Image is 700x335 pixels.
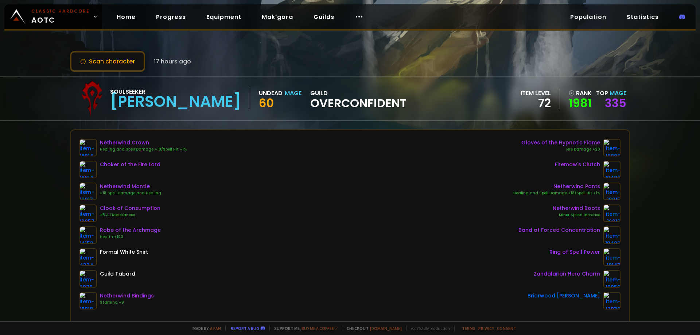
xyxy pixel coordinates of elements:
img: item-5976 [79,270,97,288]
span: Made by [188,326,221,331]
div: Stamina +9 [100,300,154,305]
div: Choker of the Fire Lord [100,161,160,168]
div: [PERSON_NAME] [110,96,241,107]
div: 72 [521,98,551,109]
img: item-4334 [79,248,97,266]
img: item-19950 [603,270,621,288]
a: Report a bug [231,326,259,331]
div: Guild Tabard [100,270,135,278]
div: Formal White Shirt [100,248,148,256]
a: Consent [497,326,516,331]
a: Home [111,9,141,24]
div: rank [569,89,592,98]
div: Netherwind Crown [100,139,187,147]
img: item-16914 [79,139,97,156]
a: Classic HardcoreAOTC [4,4,102,29]
div: Netherwind Pants [513,183,600,190]
img: item-19403 [603,226,621,244]
a: Guilds [308,9,340,24]
div: +18 Spell Damage and Healing [100,190,161,196]
div: Healing and Spell Damage +18/Spell Hit +1% [513,190,600,196]
span: Checkout [342,326,402,331]
span: 60 [259,95,274,111]
div: Firemaw's Clutch [555,161,600,168]
img: item-19857 [79,204,97,222]
div: Undead [259,89,283,98]
span: Mage [610,89,626,97]
a: Buy me a coffee [302,326,338,331]
div: Top [596,89,626,98]
a: Privacy [478,326,494,331]
a: 1981 [569,98,592,109]
img: item-19147 [603,248,621,266]
img: item-19400 [603,161,621,178]
img: item-16915 [603,183,621,200]
div: Gloves of the Hypnotic Flame [521,139,600,147]
div: Healing and Spell Damage +18/Spell Hit +1% [100,147,187,152]
img: item-18814 [79,161,97,178]
span: AOTC [31,8,90,26]
a: Statistics [621,9,665,24]
a: Equipment [201,9,247,24]
a: Population [564,9,612,24]
a: [DOMAIN_NAME] [370,326,402,331]
div: Mage [285,89,302,98]
img: item-16912 [603,204,621,222]
a: Mak'gora [256,9,299,24]
a: Terms [462,326,475,331]
div: Soulseeker [110,87,241,96]
div: Netherwind Mantle [100,183,161,190]
img: item-16917 [79,183,97,200]
div: Ring of Spell Power [549,248,600,256]
button: Scan character [70,51,145,72]
span: v. d752d5 - production [406,326,450,331]
div: guild [310,89,407,109]
div: Briarwood [PERSON_NAME] [528,292,600,300]
img: item-16918 [79,292,97,309]
div: Minor Speed Increase [553,212,600,218]
img: item-14152 [79,226,97,244]
div: item level [521,89,551,98]
small: Classic Hardcore [31,8,90,15]
div: Zandalarian Hero Charm [534,270,600,278]
div: Fire Damage +20 [521,147,600,152]
img: item-18808 [603,139,621,156]
div: Netherwind Bindings [100,292,154,300]
a: Progress [150,9,192,24]
div: Robe of the Archmage [100,226,161,234]
a: 335 [605,95,626,111]
img: item-12930 [603,292,621,309]
div: Cloak of Consumption [100,204,160,212]
span: Support me, [269,326,338,331]
div: Band of Forced Concentration [518,226,600,234]
a: a fan [210,326,221,331]
div: +5 All Resistances [100,212,160,218]
div: Health +100 [100,234,161,240]
span: 17 hours ago [154,57,191,66]
span: Overconfident [310,98,407,109]
div: Netherwind Boots [553,204,600,212]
